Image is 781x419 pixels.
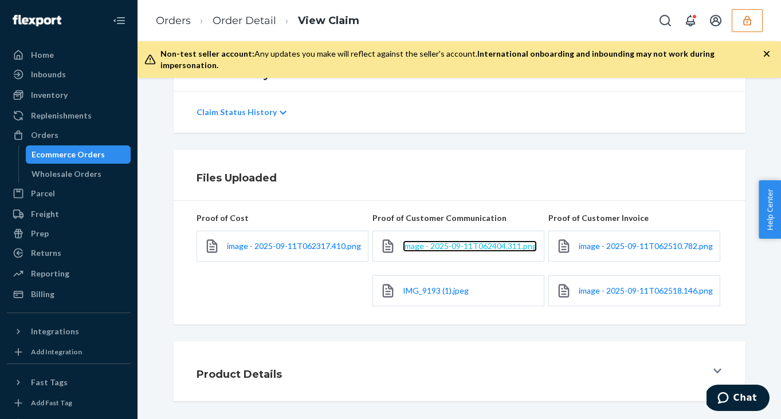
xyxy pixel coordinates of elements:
a: Replenishments [7,106,131,125]
span: image - 2025-09-11T062518.146.png [579,286,713,295]
a: View Claim [298,14,359,27]
a: Inbounds [7,65,131,84]
div: Any updates you make will reflect against the seller's account. [160,48,763,71]
button: Open Search Box [654,9,677,32]
div: Integrations [31,326,79,337]
div: Orders [31,129,58,141]
div: Returns [31,247,61,259]
p: Proof of Customer Invoice [548,212,722,224]
a: Add Integration [7,345,131,359]
a: Ecommerce Orders [26,145,131,164]
p: Proof of Customer Communication [372,212,546,224]
a: Wholesale Orders [26,165,131,183]
button: Help Center [759,180,781,239]
div: Wholesale Orders [32,168,101,180]
button: Product Details [174,342,745,401]
a: Prep [7,224,131,243]
img: Flexport logo [13,15,61,26]
div: Prep [31,228,49,239]
a: Add Fast Tag [7,396,131,410]
a: Orders [7,126,131,144]
a: image - 2025-09-11T062518.146.png [579,285,713,297]
a: Reporting [7,264,131,283]
a: Inventory [7,86,131,104]
div: Home [31,49,54,61]
a: Parcel [7,184,131,203]
a: Returns [7,244,131,262]
a: image - 2025-09-11T062317.410.png [227,240,361,252]
a: Orders [156,14,191,27]
span: image - 2025-09-11T062317.410.png [227,241,361,251]
span: image - 2025-09-11T062404.311.png [403,241,537,251]
button: Fast Tags [7,373,131,392]
div: Inventory [31,89,68,101]
a: IMG_9193 (1).jpeg [403,285,469,297]
h1: Product Details [197,367,282,382]
h1: Files Uploaded [197,171,723,185]
a: image - 2025-09-11T062510.782.png [579,240,713,252]
div: Reporting [31,268,69,279]
a: Freight [7,205,131,223]
p: Claim Status History [197,106,277,118]
button: Integrations [7,322,131,341]
span: IMG_9193 (1).jpeg [403,286,469,295]
button: Open notifications [679,9,702,32]
button: Close Navigation [108,9,131,32]
div: Freight [31,208,59,220]
div: Parcel [31,188,55,199]
div: Add Integration [31,347,82,357]
a: Home [7,46,131,64]
a: image - 2025-09-11T062404.311.png [403,240,537,252]
div: Replenishments [31,110,92,121]
div: Ecommerce Orders [32,149,105,160]
div: Add Fast Tag [31,398,72,408]
p: Proof of Cost [197,212,370,224]
span: Non-test seller account: [160,49,254,58]
ol: breadcrumbs [147,4,368,38]
div: Fast Tags [31,377,68,388]
a: Billing [7,285,131,303]
iframe: Opens a widget where you can chat to one of our agents [707,385,770,413]
div: Billing [31,288,54,300]
a: Order Detail [213,14,276,27]
div: Inbounds [31,69,66,80]
span: image - 2025-09-11T062510.782.png [579,241,713,251]
button: Open account menu [704,9,727,32]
